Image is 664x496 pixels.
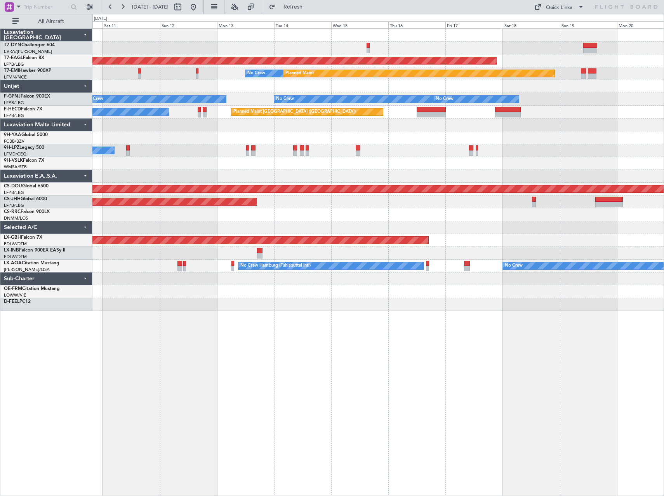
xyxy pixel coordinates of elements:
[4,145,19,150] span: 9H-LPZ
[4,49,52,54] a: EVRA/[PERSON_NAME]
[4,145,44,150] a: 9H-LPZLegacy 500
[4,100,24,106] a: LFPB/LBG
[4,267,50,272] a: [PERSON_NAME]/QSA
[233,106,356,118] div: Planned Maint [GEOGRAPHIC_DATA] ([GEOGRAPHIC_DATA])
[4,197,47,201] a: CS-JHHGlobal 6000
[103,21,160,28] div: Sat 11
[4,133,48,137] a: 9H-YAAGlobal 5000
[240,260,311,272] div: No Crew Hamburg (Fuhlsbuttel Intl)
[4,151,26,157] a: LFMD/CEQ
[4,215,28,221] a: DNMM/LOS
[4,43,21,47] span: T7-DYN
[4,210,50,214] a: CS-RRCFalcon 900LX
[285,68,314,79] div: Planned Maint
[94,16,107,22] div: [DATE]
[85,93,103,105] div: No Crew
[436,93,454,105] div: No Crew
[4,68,51,73] a: T7-EMIHawker 900XP
[4,74,27,80] a: LFMN/NCE
[4,261,22,265] span: LX-AOA
[4,261,59,265] a: LX-AOACitation Mustang
[4,299,31,304] a: D-FEELPC12
[4,164,27,170] a: WMSA/SZB
[217,21,274,28] div: Mon 13
[331,21,388,28] div: Wed 15
[265,1,312,13] button: Refresh
[4,248,19,253] span: LX-INB
[20,19,82,24] span: All Aircraft
[277,4,309,10] span: Refresh
[274,21,331,28] div: Tue 14
[4,286,60,291] a: OE-FRMCitation Mustang
[4,184,22,189] span: CS-DOU
[132,3,169,10] span: [DATE] - [DATE]
[247,68,265,79] div: No Crew
[4,113,24,119] a: LFPB/LBG
[4,235,21,240] span: LX-GBH
[4,56,23,60] span: T7-EAGL
[4,94,21,99] span: F-GPNJ
[24,1,68,13] input: Trip Number
[4,94,50,99] a: F-GPNJFalcon 900EX
[4,286,22,291] span: OE-FRM
[4,138,24,144] a: FCBB/BZV
[4,43,55,47] a: T7-DYNChallenger 604
[4,107,42,112] a: F-HECDFalcon 7X
[276,93,294,105] div: No Crew
[4,235,42,240] a: LX-GBHFalcon 7X
[4,56,44,60] a: T7-EAGLFalcon 8X
[4,299,19,304] span: D-FEEL
[4,158,44,163] a: 9H-VSLKFalcon 7X
[4,203,24,208] a: LFPB/LBG
[503,21,560,28] div: Sat 18
[4,68,19,73] span: T7-EMI
[4,254,27,260] a: EDLW/DTM
[505,260,523,272] div: No Crew
[4,61,24,67] a: LFPB/LBG
[9,15,84,28] button: All Aircraft
[4,184,49,189] a: CS-DOUGlobal 6500
[4,241,27,247] a: EDLW/DTM
[4,210,21,214] span: CS-RRC
[4,292,26,298] a: LOWW/VIE
[445,21,502,28] div: Fri 17
[388,21,445,28] div: Thu 16
[4,190,24,196] a: LFPB/LBG
[160,21,217,28] div: Sun 12
[4,197,21,201] span: CS-JHH
[530,1,588,13] button: Quick Links
[560,21,617,28] div: Sun 19
[4,158,23,163] span: 9H-VSLK
[546,4,572,12] div: Quick Links
[4,248,65,253] a: LX-INBFalcon 900EX EASy II
[4,133,21,137] span: 9H-YAA
[4,107,21,112] span: F-HECD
